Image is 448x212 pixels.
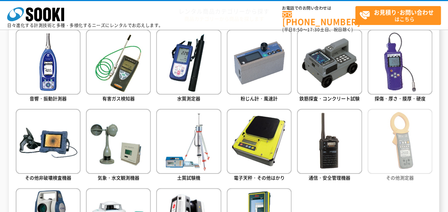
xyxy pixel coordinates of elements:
img: 鉄筋探査・コンクリート試験 [297,30,362,95]
img: 電子天秤・その他はかり [227,109,292,174]
span: 音響・振動計測器 [30,95,67,102]
img: 有害ガス検知器 [86,30,151,95]
span: 鉄筋探査・コンクリート試験 [299,95,360,102]
span: お電話でのお問い合わせは [282,6,355,10]
img: 気象・水文観測機器 [86,109,151,174]
a: 探傷・厚さ・膜厚・硬度 [367,30,432,104]
span: その他非破壊検査機器 [25,174,71,181]
a: その他非破壊検査機器 [16,109,81,183]
img: 水質測定器 [156,30,221,95]
img: 探傷・厚さ・膜厚・硬度 [367,30,432,95]
img: 土質試験機 [156,109,221,174]
span: 8:50 [293,26,303,33]
span: 探傷・厚さ・膜厚・硬度 [375,95,426,102]
a: 土質試験機 [156,109,221,183]
a: [PHONE_NUMBER] [282,11,355,26]
a: 鉄筋探査・コンクリート試験 [297,30,362,104]
span: はこちら [359,6,441,24]
a: その他測定器 [367,109,432,183]
img: 通信・安全管理機器 [297,109,362,174]
span: 水質測定器 [177,95,200,102]
a: 気象・水文観測機器 [86,109,151,183]
span: 土質試験機 [177,174,200,181]
span: その他測定器 [386,174,414,181]
span: 通信・安全管理機器 [309,174,350,181]
img: その他測定器 [367,109,432,174]
img: その他非破壊検査機器 [16,109,81,174]
a: お見積り･お問い合わせはこちら [355,6,441,25]
span: 電子天秤・その他はかり [234,174,285,181]
img: 粉じん計・風速計 [227,30,292,95]
a: 水質測定器 [156,30,221,104]
span: 有害ガス検知器 [102,95,135,102]
img: 音響・振動計測器 [16,30,81,95]
span: 17:30 [307,26,320,33]
span: 粉じん計・風速計 [241,95,278,102]
span: 気象・水文観測機器 [98,174,139,181]
a: 音響・振動計測器 [16,30,81,104]
span: (平日 ～ 土日、祝日除く) [282,26,353,33]
strong: お見積り･お問い合わせ [374,8,434,16]
p: 日々進化する計測技術と多種・多様化するニーズにレンタルでお応えします。 [7,23,163,27]
a: 電子天秤・その他はかり [227,109,292,183]
a: 有害ガス検知器 [86,30,151,104]
a: 通信・安全管理機器 [297,109,362,183]
a: 粉じん計・風速計 [227,30,292,104]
